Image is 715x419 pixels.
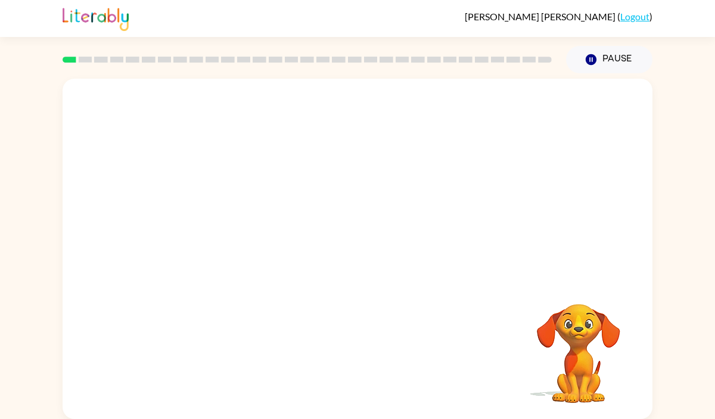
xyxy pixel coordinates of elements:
button: Pause [566,46,652,73]
div: ( ) [465,11,652,22]
img: Literably [63,5,129,31]
a: Logout [620,11,649,22]
video: Your browser must support playing .mp4 files to use Literably. Please try using another browser. [519,285,638,405]
span: [PERSON_NAME] [PERSON_NAME] [465,11,617,22]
